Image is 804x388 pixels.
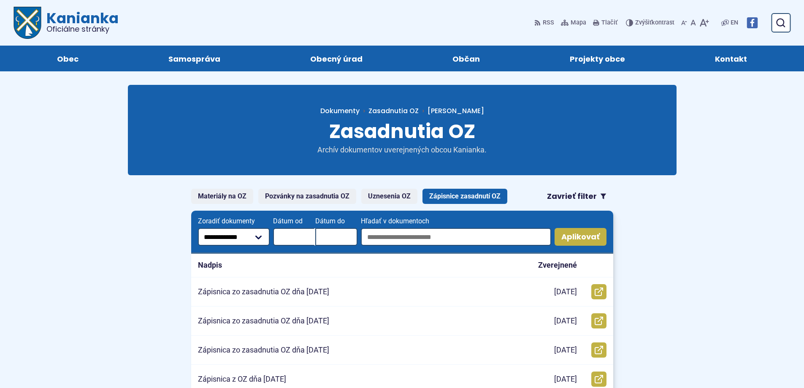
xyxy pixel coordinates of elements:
[198,228,270,246] select: Zoradiť dokumenty
[571,18,586,28] span: Mapa
[361,217,551,225] span: Hľadať v dokumentoch
[198,374,286,384] p: Zápisnica z OZ dňa [DATE]
[315,217,357,225] span: Dátum do
[534,14,556,32] a: RSS
[191,189,253,204] a: Materiály na OZ
[679,46,784,71] a: Kontakt
[679,14,689,32] button: Zmenšiť veľkosť písma
[198,287,329,297] p: Zápisnica zo zasadnutia OZ dňa [DATE]
[416,46,517,71] a: Občan
[329,118,475,145] span: Zasadnutia OZ
[310,46,363,71] span: Obecný úrad
[533,46,662,71] a: Projekty obce
[452,46,480,71] span: Občan
[320,106,368,116] a: Dokumenty
[14,7,41,39] img: Prejsť na domovskú stránku
[14,7,119,39] a: Logo Kanianka, prejsť na domovskú stránku.
[422,189,507,204] a: Zápisnice zasadnutí OZ
[41,11,119,33] span: Kanianka
[361,228,551,246] input: Hľadať v dokumentoch
[419,106,484,116] a: [PERSON_NAME]
[540,189,613,204] button: Zavrieť filter
[57,46,79,71] span: Obec
[46,25,119,33] span: Oficiálne stránky
[198,316,329,326] p: Zápisnica zo zasadnutia OZ dňa [DATE]
[301,145,504,155] p: Archív dokumentov uverejnených obcou Kanianka.
[554,345,577,355] p: [DATE]
[273,46,399,71] a: Obecný úrad
[559,14,588,32] a: Mapa
[547,192,597,201] span: Zavrieť filter
[273,228,315,246] input: Dátum od
[20,46,115,71] a: Obec
[258,189,356,204] a: Pozvánky na zasadnutia OZ
[601,19,617,27] span: Tlačiť
[315,228,357,246] input: Dátum do
[698,14,711,32] button: Zväčšiť veľkosť písma
[198,217,270,225] span: Zoradiť dokumenty
[747,17,758,28] img: Prejsť na Facebook stránku
[715,46,747,71] span: Kontakt
[731,18,738,28] span: EN
[168,46,220,71] span: Samospráva
[635,19,652,26] span: Zvýšiť
[543,18,554,28] span: RSS
[554,287,577,297] p: [DATE]
[368,106,419,116] a: Zasadnutia OZ
[361,189,417,204] a: Uznesenia OZ
[198,260,222,270] p: Nadpis
[554,374,577,384] p: [DATE]
[729,18,740,28] a: EN
[198,345,329,355] p: Zápisnica zo zasadnutia OZ dňa [DATE]
[626,14,676,32] button: Zvýšiťkontrast
[570,46,625,71] span: Projekty obce
[689,14,698,32] button: Nastaviť pôvodnú veľkosť písma
[320,106,360,116] span: Dokumenty
[538,260,577,270] p: Zverejnené
[132,46,257,71] a: Samospráva
[635,19,674,27] span: kontrast
[554,316,577,326] p: [DATE]
[428,106,484,116] span: [PERSON_NAME]
[273,217,315,225] span: Dátum od
[555,228,606,246] button: Aplikovať
[591,14,619,32] button: Tlačiť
